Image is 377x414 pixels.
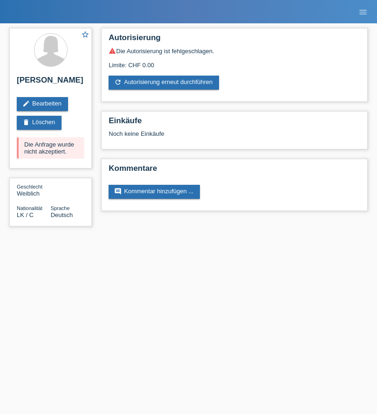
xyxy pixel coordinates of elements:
[109,47,116,55] i: warning
[109,116,360,130] h2: Einkäufe
[109,130,360,144] div: Noch keine Einkäufe
[109,185,200,199] a: commentKommentar hinzufügen ...
[17,97,68,111] a: editBearbeiten
[17,116,62,130] a: deleteLöschen
[17,137,84,159] div: Die Anfrage wurde nicht akzeptiert.
[51,205,70,211] span: Sprache
[51,211,73,218] span: Deutsch
[22,119,30,126] i: delete
[109,76,219,90] a: refreshAutorisierung erneut durchführen
[109,164,360,178] h2: Kommentare
[17,183,51,197] div: Weiblich
[17,205,42,211] span: Nationalität
[114,188,122,195] i: comment
[17,76,84,90] h2: [PERSON_NAME]
[17,184,42,189] span: Geschlecht
[114,78,122,86] i: refresh
[358,7,368,17] i: menu
[81,30,89,39] i: star_border
[17,211,34,218] span: Sri Lanka / C / 05.07.2021
[81,30,89,40] a: star_border
[22,100,30,107] i: edit
[354,9,372,14] a: menu
[109,55,360,69] div: Limite: CHF 0.00
[109,33,360,47] h2: Autorisierung
[109,47,360,55] div: Die Autorisierung ist fehlgeschlagen.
